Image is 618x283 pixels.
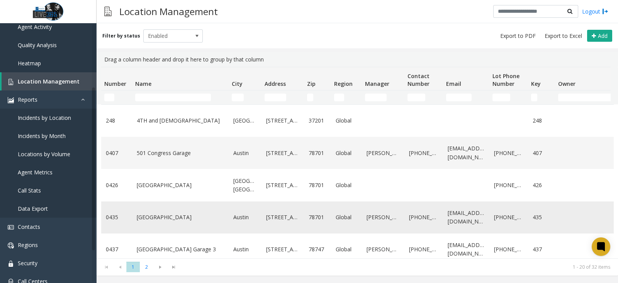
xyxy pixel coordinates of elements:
a: [STREET_ADDRESS] [266,181,299,189]
span: Number [104,80,126,87]
input: Manager Filter [365,94,387,101]
input: Number Filter [104,94,114,101]
a: [GEOGRAPHIC_DATA] [233,116,257,125]
span: Incidents by Location [18,114,71,121]
input: Region Filter [334,94,344,101]
a: [GEOGRAPHIC_DATA] Garage 3 [137,245,224,254]
span: Call Stats [18,187,41,194]
span: Email [446,80,461,87]
a: [PHONE_NUMBER] [409,149,438,157]
a: 501 Congress Garage [137,149,224,157]
img: pageIcon [104,2,112,21]
a: 37201 [309,116,326,125]
span: Agent Activity [18,23,52,31]
span: Page 2 [140,262,153,272]
input: Owner Filter [558,94,615,101]
a: Global [336,181,357,189]
a: 407 [533,149,550,157]
a: 435 [533,213,550,222]
td: Address Filter [261,90,304,104]
a: 248 [106,116,127,125]
span: Manager [365,80,389,87]
a: 437 [533,245,550,254]
a: [PHONE_NUMBER] [494,149,523,157]
a: [PHONE_NUMBER] [409,245,438,254]
input: Lot Phone Number Filter [492,94,510,101]
td: Contact Number Filter [404,90,443,104]
span: Contact Number [407,72,430,87]
img: 'icon' [8,242,14,249]
a: 78701 [309,149,326,157]
span: Export to Excel [545,32,582,40]
td: Email Filter [443,90,489,104]
a: [PERSON_NAME] [367,245,400,254]
span: Incidents by Month [18,132,66,140]
img: 'icon' [8,97,14,103]
a: Global [336,116,357,125]
span: Regions [18,241,38,249]
a: [PERSON_NAME] [367,213,400,222]
a: 0407 [106,149,127,157]
span: Add [598,32,608,39]
img: 'icon' [8,261,14,267]
td: Manager Filter [362,90,404,104]
input: Key Filter [531,94,537,101]
a: [GEOGRAPHIC_DATA] [137,213,224,222]
a: [PHONE_NUMBER] [494,245,523,254]
a: 78701 [309,181,326,189]
a: Global [336,213,357,222]
a: [STREET_ADDRESS] [266,116,299,125]
span: Go to the last page [168,264,179,270]
img: logout [602,7,608,15]
td: City Filter [229,90,261,104]
span: Lot Phone Number [492,72,520,87]
span: Data Export [18,205,48,212]
kendo-pager-info: 1 - 20 of 32 items [185,264,610,270]
span: Quality Analysis [18,41,57,49]
input: Email Filter [446,94,472,101]
span: City [232,80,243,87]
a: 248 [533,116,550,125]
a: Logout [582,7,608,15]
input: Name Filter [135,94,211,101]
span: Page 1 [126,262,140,272]
a: 78747 [309,245,326,254]
span: Contacts [18,223,40,230]
a: [GEOGRAPHIC_DATA],[GEOGRAPHIC_DATA] [233,177,257,194]
a: 4TH and [DEMOGRAPHIC_DATA] [137,116,224,125]
img: 'icon' [8,224,14,230]
td: Lot Phone Number Filter [489,90,528,104]
a: 426 [533,181,550,189]
span: Agent Metrics [18,169,53,176]
a: [PHONE_NUMBER] [494,181,523,189]
td: Number Filter [101,90,132,104]
div: Data table [97,67,618,258]
span: Security [18,259,37,267]
button: Export to Excel [542,31,585,41]
a: Global [336,149,357,157]
td: Name Filter [132,90,229,104]
a: [PHONE_NUMBER] [494,213,523,222]
a: Austin [233,213,257,222]
span: Region [334,80,353,87]
a: 0437 [106,245,127,254]
span: Zip [307,80,316,87]
a: [STREET_ADDRESS] [266,245,299,254]
span: Reports [18,96,37,103]
a: 0426 [106,181,127,189]
a: [STREET_ADDRESS] [266,213,299,222]
span: Key [531,80,541,87]
h3: Location Management [115,2,222,21]
a: Global [336,245,357,254]
a: [EMAIL_ADDRESS][DOMAIN_NAME] [448,144,485,162]
input: Address Filter [265,94,286,101]
a: Location Management [2,72,97,90]
a: [EMAIL_ADDRESS][DOMAIN_NAME] [448,241,485,258]
a: 0435 [106,213,127,222]
input: Contact Number Filter [407,94,425,101]
span: Go to the next page [155,264,165,270]
span: Export to PDF [500,32,536,40]
img: 'icon' [8,79,14,85]
span: Location Management [18,78,80,85]
span: Owner [558,80,576,87]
